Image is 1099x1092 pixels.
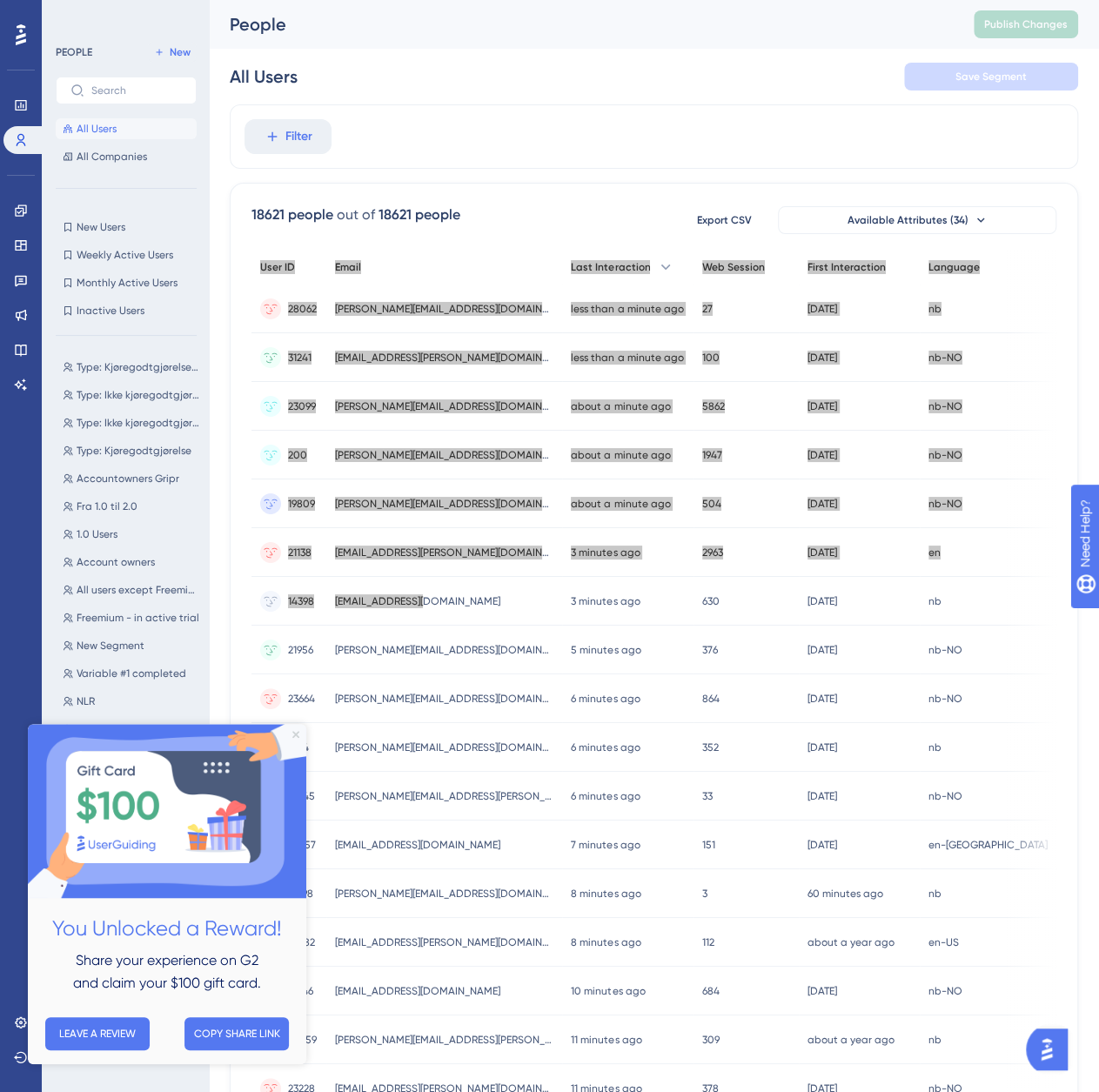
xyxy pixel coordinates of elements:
time: [DATE] [807,303,837,315]
time: 7 minutes ago [571,839,640,851]
span: nb [928,302,942,316]
span: 21956 [288,643,313,657]
time: [DATE] [807,595,837,607]
span: [PERSON_NAME][EMAIL_ADDRESS][DOMAIN_NAME] [335,302,553,316]
span: 309 [702,1033,720,1047]
span: Variable #1 completed [77,667,186,680]
button: Variable #1 completed [56,663,207,684]
span: 5862 [702,399,725,413]
div: People [230,12,930,37]
button: 1.0 Users [56,524,207,545]
span: Type: Ikke kjøregodtgjørelse [77,416,200,430]
time: [DATE] [807,400,837,412]
span: User ID [260,260,295,274]
button: Inactive Users [56,300,197,321]
time: about a year ago [807,936,895,948]
button: Publish Changes [974,10,1078,38]
span: nb-NO [928,692,962,706]
span: 1.0 Users [77,527,117,541]
span: 14398 [288,594,314,608]
span: nb [928,887,942,901]
span: [PERSON_NAME][EMAIL_ADDRESS][DOMAIN_NAME] [335,887,553,901]
time: 6 minutes ago [571,693,640,705]
span: Account owners [77,555,155,569]
time: 6 minutes ago [571,741,640,754]
time: [DATE] [807,352,837,364]
time: [DATE] [807,693,837,705]
input: Search [91,84,182,97]
span: 28062 [288,302,317,316]
span: nb-NO [928,984,962,998]
div: PEOPLE [56,45,92,59]
span: nb-NO [928,448,962,462]
span: 3 [702,887,707,901]
button: New Segment [56,635,207,656]
span: 112 [702,935,714,949]
time: less than a minute ago [571,352,683,364]
span: Fra 1.0 til 2.0 [77,499,137,513]
span: Inactive Users [77,304,144,318]
div: Close Preview [265,7,271,14]
span: Type: Kjøregodtgjørelse 04/2024 [77,360,200,374]
span: [PERSON_NAME][EMAIL_ADDRESS][PERSON_NAME][DOMAIN_NAME] [335,1033,553,1047]
span: Available Attributes (34) [848,213,968,227]
span: 200 [288,448,307,462]
time: 10 minutes ago [571,985,645,997]
time: 60 minutes ago [807,888,883,900]
time: [DATE] [807,741,837,754]
span: nb-NO [928,789,962,803]
span: Share your experience on G2 [48,228,231,245]
span: Weekly Active Users [77,248,173,262]
time: 8 minutes ago [571,888,640,900]
span: 352 [702,740,719,754]
span: All Companies [77,150,147,164]
span: 864 [702,692,720,706]
time: about a minute ago [571,449,670,461]
span: 23664 [288,692,315,706]
button: All Companies [56,146,197,167]
span: New Users [77,220,125,234]
time: [DATE] [807,498,837,510]
span: [EMAIL_ADDRESS][PERSON_NAME][DOMAIN_NAME] [335,351,553,365]
time: about a minute ago [571,400,670,412]
button: COPY SHARE LINK [157,293,261,326]
span: and claim your $100 gift card. [45,251,233,267]
span: Last Interaction [571,260,650,274]
span: 21138 [288,546,312,559]
time: 8 minutes ago [571,936,640,948]
span: Web Session [702,260,765,274]
button: NLR [56,691,207,712]
span: Save Segment [955,70,1027,84]
span: nb-NO [928,399,962,413]
span: nb-NO [928,351,962,365]
h2: You Unlocked a Reward! [14,188,265,222]
span: Freemium - in active trial [77,611,199,625]
span: nb-NO [928,497,962,511]
button: Account owners [56,552,207,573]
time: [DATE] [807,839,837,851]
span: 2963 [702,546,723,559]
button: New [148,42,197,63]
span: Filter [285,126,312,147]
span: NLR [77,694,95,708]
time: less than a minute ago [571,303,683,315]
button: Save Segment [904,63,1078,90]
time: 3 minutes ago [571,595,640,607]
span: 33 [702,789,713,803]
span: nb-NO [928,643,962,657]
button: Weekly Active Users [56,245,197,265]
button: Filter [245,119,332,154]
span: [EMAIL_ADDRESS][PERSON_NAME][DOMAIN_NAME] [335,546,553,559]
span: All users except Freemium [77,583,200,597]
span: [EMAIL_ADDRESS][DOMAIN_NAME] [335,984,500,998]
button: Export CSV [680,206,767,234]
span: Need Help? [41,4,109,25]
span: Export CSV [697,213,752,227]
span: en-US [928,935,959,949]
time: [DATE] [807,790,837,802]
button: All users except Freemium [56,579,207,600]
span: New Segment [77,639,144,653]
button: Available Attributes (34) [778,206,1056,234]
span: Accountowners Gripr [77,472,179,486]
